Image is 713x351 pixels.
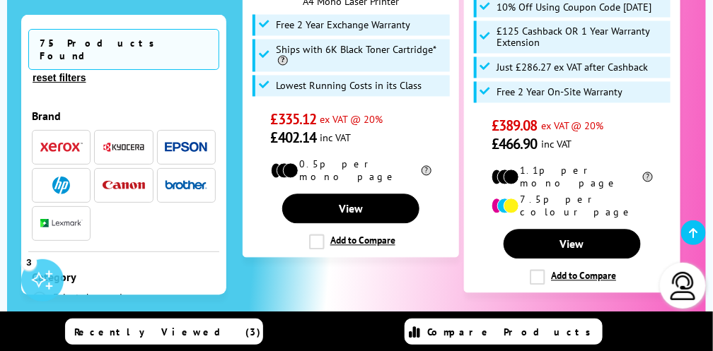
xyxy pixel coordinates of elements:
span: inc VAT [541,138,572,151]
span: 75 Products Found [28,28,219,69]
span: Flatbed [53,290,127,303]
span: £402.14 [271,129,317,148]
button: HP [36,175,87,194]
img: Lexmark [40,219,83,227]
img: HP [52,176,70,194]
img: Canon [103,180,145,189]
span: Compare Products [427,326,598,338]
div: Brand [32,108,216,122]
span: Recently Viewed (3) [74,326,261,338]
button: Canon [98,175,149,194]
img: Xerox [40,142,83,152]
img: Kyocera [103,141,145,152]
div: Category [32,269,216,283]
span: Free 2 Year On-Site Warranty [497,87,623,98]
button: reset filters [28,71,90,83]
button: Epson [161,137,211,156]
li: 1.1p per mono page [492,165,652,190]
span: inc VAT [320,131,351,145]
span: £125 Cashback OR 1 Year Warranty Extension [497,26,667,49]
span: ex VAT @ 20% [541,119,604,133]
a: Compare Products [405,319,603,345]
span: £389.08 [492,117,538,136]
img: Brother [165,179,207,189]
button: Kyocera [98,137,149,156]
button: Brother [161,175,211,194]
span: 10% Off Using Coupon Code [DATE] [497,1,652,13]
li: 0.5p per mono page [271,158,431,184]
a: View [504,230,641,259]
span: Ships with 6K Black Toner Cartridge* [276,44,446,67]
img: Epson [165,141,207,152]
span: Just £286.27 ex VAT after Cashback [497,62,649,73]
a: View [282,194,419,224]
button: Lexmark [36,213,87,232]
span: Free 2 Year Exchange Warranty [276,20,410,31]
label: Add to Compare [309,234,395,250]
div: 3 [21,254,37,270]
li: 7.5p per colour page [492,194,652,219]
span: £466.90 [492,136,538,154]
label: Add to Compare [530,270,616,285]
span: £335.12 [271,111,317,129]
span: ex VAT @ 20% [320,113,383,126]
span: Lowest Running Costs in its Class [276,81,422,92]
a: Recently Viewed (3) [65,319,263,345]
button: Xerox [36,137,87,156]
img: user-headset-light.svg [669,272,697,300]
